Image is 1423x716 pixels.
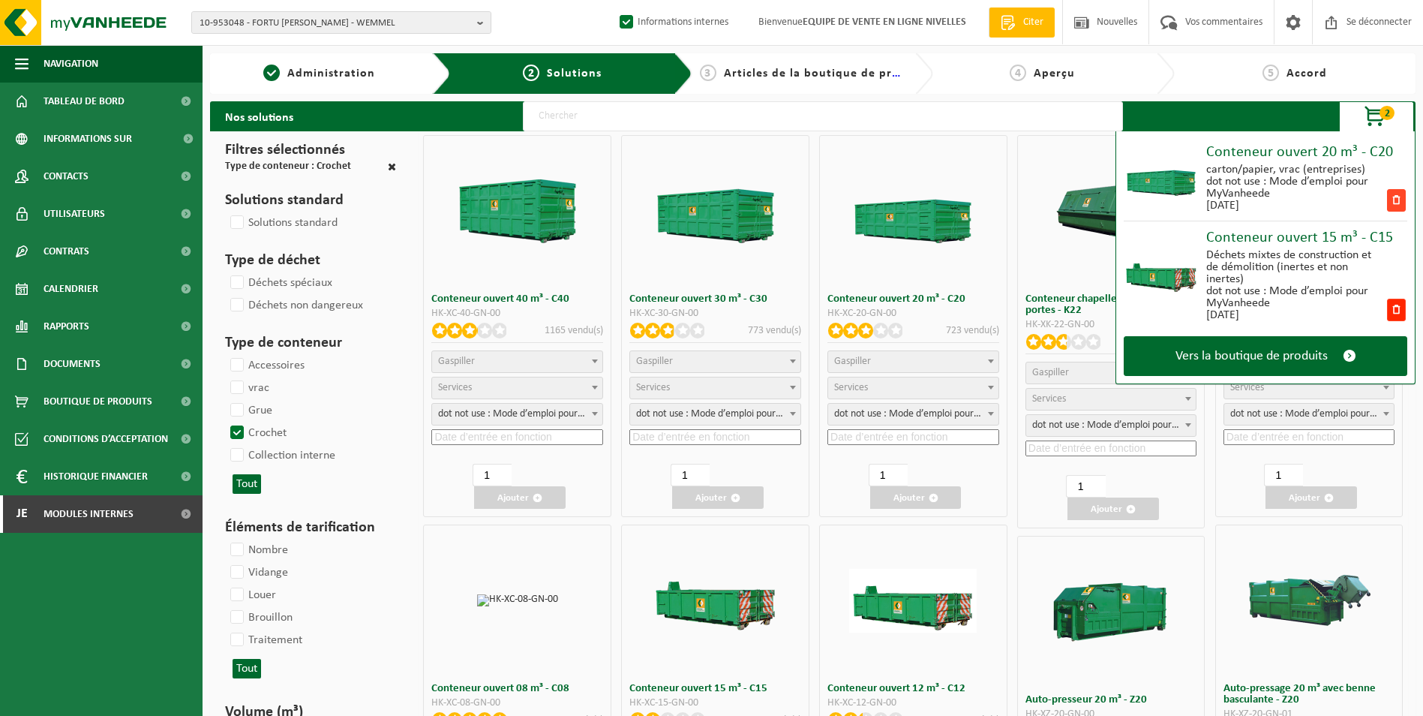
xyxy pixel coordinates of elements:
[44,195,105,233] span: Utilisateurs
[893,493,925,503] font: Ajouter
[1224,404,1394,425] span: dot not use : Manual voor MyVanheede
[44,495,134,533] span: Modules internes
[227,399,272,422] label: Grue
[1265,486,1357,509] button: Ajouter
[227,422,287,444] label: Crochet
[989,8,1055,38] a: Citer
[1034,68,1075,80] span: Aperçu
[827,308,999,319] div: HK-XC-20-GN-00
[870,486,962,509] button: Ajouter
[758,17,966,28] font: Bienvenue
[1206,249,1385,285] div: Déchets mixtes de construction et de démolition (inertes et non inertes)
[869,464,908,486] input: 1
[1032,393,1066,405] span: Services
[477,594,558,606] img: HK-XC-08-GN-00
[1206,200,1385,212] div: [DATE]
[834,382,868,393] span: Services
[473,464,512,486] input: 1
[1025,441,1197,456] input: Date d’entrée en fonction
[227,561,288,584] label: Vidange
[431,429,603,445] input: Date d’entrée en fonction
[1286,68,1327,80] span: Accord
[1124,256,1199,293] img: HK-XC-15-GN-00
[700,65,716,81] span: 3
[227,629,302,651] label: Traitement
[44,345,101,383] span: Documents
[1379,106,1394,120] span: 2
[218,65,421,83] a: 1Administration
[1245,569,1373,633] img: HK-XZ-20-GN-01
[1025,293,1197,316] h3: Conteneur chapelle 22 m³ avec portes - K22
[225,161,351,172] span: Type de conteneur : Crochet
[227,294,363,317] label: Déchets non dangereux
[827,403,999,426] span: dot not use : Manual voor MyVanheede
[454,179,581,243] img: HK-XC-40-GN-00
[431,308,603,319] div: HK-XC-40-GN-00
[523,65,539,81] span: 2
[1339,101,1414,131] button: 2
[803,17,966,28] strong: EQUIPE DE VENTE EN LIGNE NIVELLES
[431,698,603,708] div: HK-XC-08-GN-00
[44,383,152,420] span: Boutique de produits
[227,584,276,606] label: Louer
[1047,548,1175,675] img: HK-XZ-20-GN-00
[44,270,98,308] span: Calendrier
[671,464,710,486] input: 1
[629,683,801,694] h3: Conteneur ouvert 15 m³ - C15
[1124,336,1407,376] a: Vers la boutique de produits
[827,293,999,305] h3: Conteneur ouvert 20 m³ - C20
[629,308,801,319] div: HK-XC-30-GN-00
[462,65,662,83] a: 2Solutions
[1206,230,1407,245] div: Conteneur ouvert 15 m³ - C15
[227,606,293,629] label: Brouillon
[210,101,308,131] h2: Nos solutions
[1066,475,1105,498] input: 1
[629,293,801,305] h3: Conteneur ouvert 30 m³ - C30
[44,420,168,458] span: Conditions d’acceptation
[1206,176,1385,200] div: dot not use : Mode d’emploi pour MyVanheede
[263,65,280,81] span: 1
[225,189,396,212] h3: Solutions standard
[1223,683,1395,705] h3: Auto-pressage 20 m³ avec benne basculante - Z20
[44,308,89,345] span: Rapports
[44,158,89,195] span: Contacts
[629,429,801,445] input: Date d’entrée en fonction
[431,683,603,694] h3: Conteneur ouvert 08 m³ - C08
[227,444,335,467] label: Collection interne
[287,68,375,80] span: Administration
[700,65,903,83] a: 3Articles de la boutique de produits
[1091,504,1122,514] font: Ajouter
[225,516,396,539] h3: Éléments de tarification
[1206,145,1407,160] div: Conteneur ouvert 20 m³ - C20
[191,11,491,34] button: 10-953048 - FORTU [PERSON_NAME] - WEMMEL
[225,249,396,272] h3: Type de déchet
[1047,179,1175,243] img: HK-XK-22-GN-00
[1206,309,1385,321] div: [DATE]
[431,403,603,426] span: dot not use : Manual voor MyVanheede
[1223,429,1395,445] input: Date d’entrée en fonction
[44,458,148,495] span: Historique financier
[630,404,800,425] span: dot not use : Manual voor MyVanheede
[1230,382,1264,393] span: Services
[432,404,602,425] span: dot not use : Manual voor MyVanheede
[748,323,801,338] p: 773 vendu(s)
[225,139,396,161] h3: Filtres sélectionnés
[1010,65,1026,81] span: 4
[431,293,603,305] h3: Conteneur ouvert 40 m³ - C40
[1262,65,1279,81] span: 5
[1067,498,1159,520] button: Ajouter
[724,68,929,80] span: Articles de la boutique de produits
[941,65,1144,83] a: 4Aperçu
[545,323,603,338] p: 1165 vendu(s)
[827,429,999,445] input: Date d’entrée en fonction
[44,120,173,158] span: Informations sur l’entreprise
[834,356,871,367] span: Gaspiller
[1026,415,1196,436] span: dot not use : Manual voor MyVanheede
[827,683,999,694] h3: Conteneur ouvert 12 m³ - C12
[233,659,261,678] button: Tout
[15,495,29,533] span: Je
[44,45,98,83] span: Navigation
[227,539,288,561] label: Nombre
[828,404,998,425] span: dot not use : Manual voor MyVanheede
[227,272,332,294] label: Déchets spéciaux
